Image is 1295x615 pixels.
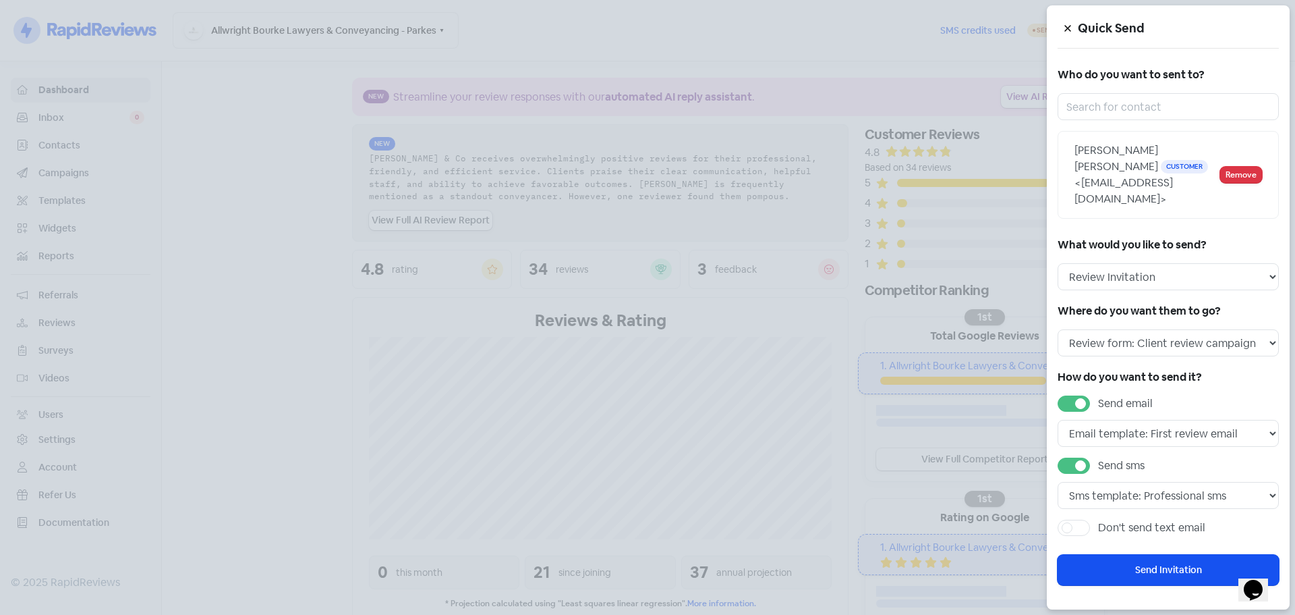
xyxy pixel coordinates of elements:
span: <[EMAIL_ADDRESS][DOMAIN_NAME]> [1074,176,1173,206]
button: Send Invitation [1058,555,1279,585]
label: Send email [1098,396,1153,412]
label: Don't send text email [1098,520,1205,536]
button: Remove [1220,167,1262,183]
h5: Quick Send [1078,18,1279,38]
span: [PERSON_NAME] [PERSON_NAME] [1074,143,1158,173]
h5: Where do you want them to go? [1058,301,1279,321]
h5: Who do you want to sent to? [1058,65,1279,85]
h5: What would you like to send? [1058,235,1279,255]
h5: How do you want to send it? [1058,367,1279,387]
input: Search for contact [1058,93,1279,120]
iframe: chat widget [1238,561,1282,601]
label: Send sms [1098,458,1145,474]
span: Customer [1161,160,1208,173]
